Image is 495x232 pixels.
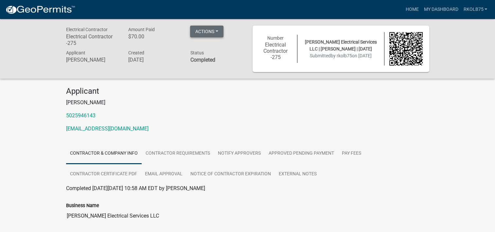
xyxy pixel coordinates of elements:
a: Contractor Requirements [142,143,214,164]
a: Pay Fees [338,143,365,164]
a: Notify Approvers [214,143,265,164]
a: rkolb75 [461,3,490,16]
button: Actions [190,26,223,37]
a: Approved Pending Payment [265,143,338,164]
a: Home [403,3,421,16]
strong: Completed [190,57,215,63]
span: Status [190,50,203,55]
h6: [DATE] [128,57,180,63]
a: Email Approval [141,164,186,185]
img: QR code [389,32,423,66]
a: Contractor & Company Info [66,143,142,164]
h6: Electrical Contractor -275 [259,42,292,61]
label: Business Name [66,203,99,208]
span: Created [128,50,144,55]
span: [PERSON_NAME] Electrical Services LLC | [PERSON_NAME] | [DATE] [305,39,377,51]
a: Contractor Certificate PDF [66,164,141,185]
a: My Dashboard [421,3,461,16]
a: External Notes [275,164,321,185]
span: Amount Paid [128,27,154,32]
a: Notice of Contractor Expiration [186,164,275,185]
span: Completed [DATE][DATE] 10:58 AM EDT by [PERSON_NAME] [66,185,205,191]
h4: Applicant [66,87,429,96]
p: [PERSON_NAME] [66,99,429,106]
h6: $70.00 [128,33,180,40]
a: 5025946143 [66,112,96,119]
a: [EMAIL_ADDRESS][DOMAIN_NAME] [66,126,149,132]
span: by rkolb75 [331,53,352,58]
h6: Electrical Contractor -275 [66,33,118,46]
span: Electrical Contractor [66,27,108,32]
span: Applicant [66,50,85,55]
span: Submitted on [DATE] [310,53,372,58]
h6: [PERSON_NAME] [66,57,118,63]
span: Number [267,35,284,41]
